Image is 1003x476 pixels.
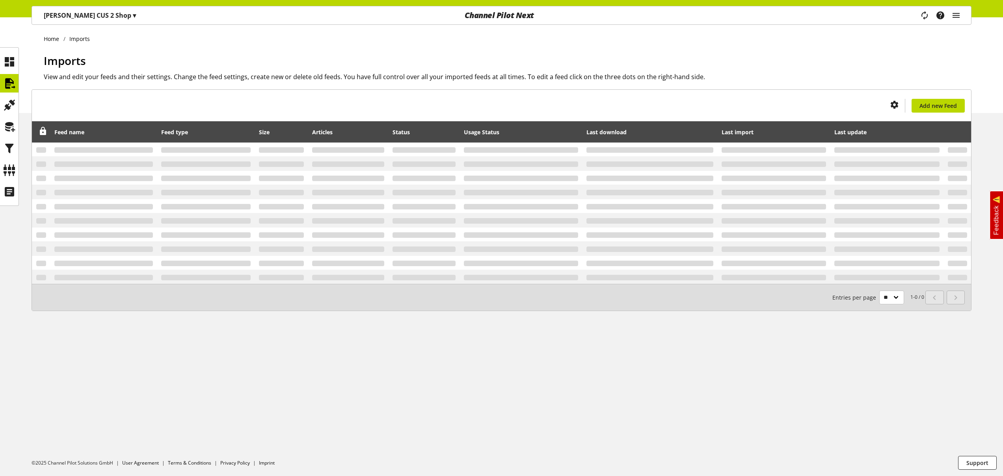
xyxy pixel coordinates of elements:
a: User Agreement [122,459,159,466]
div: Size [259,124,303,140]
div: Last import [722,124,826,140]
span: Unlock to reorder rows [39,127,47,135]
nav: main navigation [32,6,971,25]
a: Home [44,35,63,43]
h2: View and edit your feeds and their settings. Change the feed settings, create new or delete old f... [44,72,971,81]
div: Status [393,124,456,140]
a: Add new Feed [912,99,965,113]
div: Articles [312,124,384,140]
a: Terms & Conditions [168,459,211,466]
div: Last download [586,124,714,140]
button: Support [958,456,997,470]
a: Privacy Policy [220,459,250,466]
div: Unlock to reorder rows [36,127,47,137]
div: Feed type [161,124,251,140]
a: Feedback ⚠️ [989,191,1003,240]
span: ▾ [133,11,136,20]
span: Support [966,459,988,467]
a: Imprint [259,459,275,466]
div: Last update [834,124,940,140]
p: [PERSON_NAME] CUS 2 Shop [44,11,136,20]
span: Add new Feed [919,102,957,110]
span: Entries per page [832,293,879,302]
span: Imports [44,53,86,68]
li: ©2025 Channel Pilot Solutions GmbH [32,459,122,467]
div: Usage Status [464,124,578,140]
div: Feed name [54,124,153,140]
small: 1-0 / 0 [832,291,924,304]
